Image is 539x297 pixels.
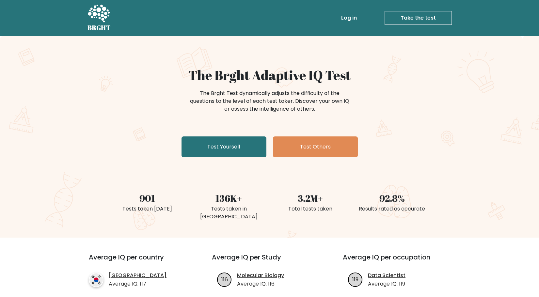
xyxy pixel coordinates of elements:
div: Results rated as accurate [355,205,429,213]
h3: Average IQ per occupation [343,253,458,269]
div: 901 [110,191,184,205]
a: [GEOGRAPHIC_DATA] [109,272,166,279]
text: 116 [221,275,228,283]
a: Data Scientist [368,272,405,279]
a: Take the test [385,11,452,25]
text: 119 [352,275,358,283]
img: country [89,273,103,287]
h5: BRGHT [87,24,111,32]
div: Tests taken in [GEOGRAPHIC_DATA] [192,205,266,221]
p: Average IQ: 119 [368,280,405,288]
a: Molecular Biology [237,272,284,279]
div: 136K+ [192,191,266,205]
div: 3.2M+ [274,191,347,205]
p: Average IQ: 116 [237,280,284,288]
h3: Average IQ per country [89,253,188,269]
a: BRGHT [87,3,111,33]
div: Total tests taken [274,205,347,213]
p: Average IQ: 117 [109,280,166,288]
a: Log in [339,11,359,24]
h3: Average IQ per Study [212,253,327,269]
div: 92.8% [355,191,429,205]
div: Tests taken [DATE] [110,205,184,213]
div: The Brght Test dynamically adjusts the difficulty of the questions to the level of each test take... [188,89,351,113]
a: Test Others [273,136,358,157]
h1: The Brght Adaptive IQ Test [110,67,429,83]
a: Test Yourself [182,136,266,157]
